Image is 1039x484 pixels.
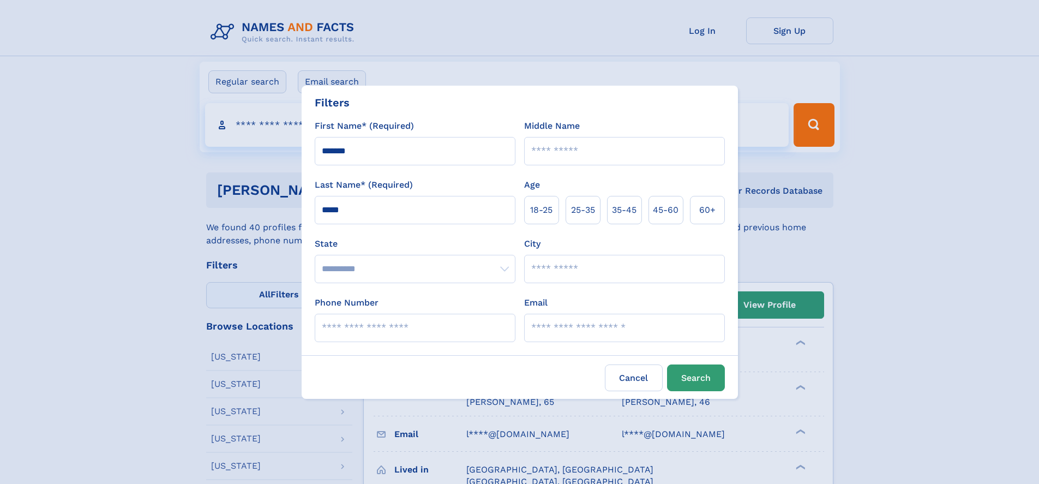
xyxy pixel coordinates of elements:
[315,119,414,133] label: First Name* (Required)
[530,204,552,217] span: 18‑25
[524,178,540,192] label: Age
[524,119,580,133] label: Middle Name
[667,365,725,391] button: Search
[524,237,540,250] label: City
[653,204,678,217] span: 45‑60
[605,365,663,391] label: Cancel
[315,237,515,250] label: State
[571,204,595,217] span: 25‑35
[699,204,716,217] span: 60+
[315,296,379,309] label: Phone Number
[315,94,350,111] div: Filters
[315,178,413,192] label: Last Name* (Required)
[524,296,548,309] label: Email
[612,204,636,217] span: 35‑45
